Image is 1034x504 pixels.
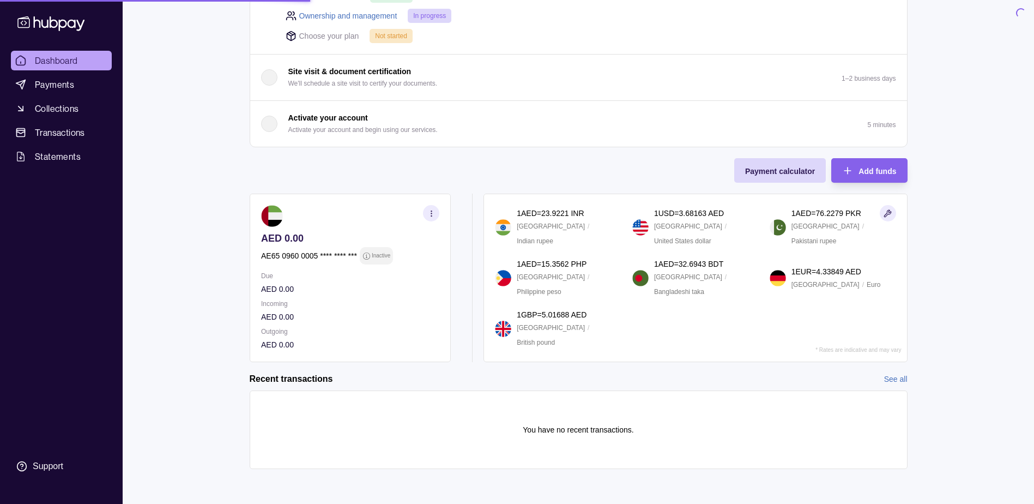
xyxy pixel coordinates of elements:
p: / [588,271,589,283]
span: Statements [35,150,81,163]
a: Statements [11,147,112,166]
p: Incoming [261,298,439,310]
p: [GEOGRAPHIC_DATA] [517,271,585,283]
p: Site visit & document certification [288,65,412,77]
img: de [770,270,786,286]
p: / [725,220,727,232]
p: Activate your account [288,112,368,124]
img: us [632,219,649,236]
p: Philippine peso [517,286,561,298]
a: Ownership and management [299,10,397,22]
p: / [862,220,864,232]
p: / [588,322,589,334]
p: / [862,279,864,291]
p: Euro [867,279,880,291]
p: [GEOGRAPHIC_DATA] [791,279,860,291]
p: [GEOGRAPHIC_DATA] [517,322,585,334]
p: You have no recent transactions. [523,424,633,436]
img: ph [495,270,511,286]
p: [GEOGRAPHIC_DATA] [654,271,722,283]
p: AED 0.00 [261,311,439,323]
p: Choose your plan [299,30,359,42]
a: Dashboard [11,51,112,70]
p: [GEOGRAPHIC_DATA] [517,220,585,232]
p: 1 AED = 15.3562 PHP [517,258,586,270]
span: In progress [413,12,446,20]
p: Outgoing [261,326,439,338]
p: British pound [517,337,555,349]
img: pk [770,219,786,236]
p: 1 AED = 23.9221 INR [517,207,584,219]
button: Activate your account Activate your account and begin using our services.5 minutes [250,101,907,147]
p: Activate your account and begin using our services. [288,124,438,136]
p: 1 GBP = 5.01688 AED [517,309,586,321]
p: AED 0.00 [261,283,439,295]
p: We'll schedule a site visit to certify your documents. [288,77,438,89]
span: Transactions [35,126,85,139]
p: Indian rupee [517,235,553,247]
img: bd [632,270,649,286]
a: Payments [11,75,112,94]
p: 1 AED = 32.6943 BDT [654,258,723,270]
p: 1 AED = 76.2279 PKR [791,207,861,219]
p: [GEOGRAPHIC_DATA] [791,220,860,232]
h2: Recent transactions [250,373,333,385]
span: Payments [35,78,74,91]
p: 1 USD = 3.68163 AED [654,207,724,219]
p: / [725,271,727,283]
button: Site visit & document certification We'll schedule a site visit to certify your documents.1–2 bus... [250,55,907,100]
img: in [495,219,511,236]
p: 1–2 business days [842,75,896,82]
a: See all [884,373,908,385]
p: Inactive [371,250,390,262]
p: / [588,220,589,232]
span: Dashboard [35,54,78,67]
p: Pakistani rupee [791,235,837,247]
div: Support [33,460,63,472]
p: AED 0.00 [261,232,439,244]
p: AED 0.00 [261,339,439,351]
p: 1 EUR = 4.33849 AED [791,266,861,278]
button: Payment calculator [734,158,826,183]
a: Support [11,455,112,478]
span: Add funds [858,167,896,176]
a: Transactions [11,123,112,142]
img: gb [495,321,511,337]
img: ae [261,205,283,227]
p: * Rates are indicative and may vary [815,347,901,353]
p: Bangladeshi taka [654,286,704,298]
span: Payment calculator [745,167,815,176]
a: Collections [11,99,112,118]
p: [GEOGRAPHIC_DATA] [654,220,722,232]
button: Add funds [831,158,907,183]
span: Not started [375,32,407,40]
p: 5 minutes [867,121,896,129]
p: United States dollar [654,235,711,247]
span: Collections [35,102,78,115]
p: Due [261,270,439,282]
